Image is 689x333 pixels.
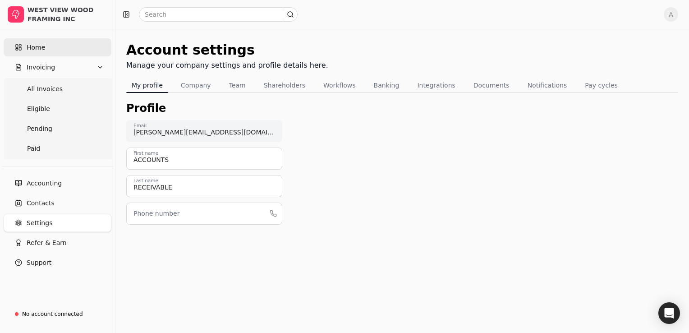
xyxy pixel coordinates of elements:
[4,234,111,252] button: Refer & Earn
[27,199,55,208] span: Contacts
[4,174,111,192] a: Accounting
[5,139,110,157] a: Paid
[28,5,107,23] div: WEST VIEW WOOD FRAMING INC
[22,310,83,318] div: No account connected
[133,122,147,129] label: Email
[258,78,311,92] button: Shareholders
[133,209,179,218] label: Phone number
[175,78,216,92] button: Company
[27,218,52,228] span: Settings
[27,179,62,188] span: Accounting
[27,104,50,114] span: Eligible
[4,38,111,56] a: Home
[27,43,45,52] span: Home
[4,58,111,76] button: Invoicing
[4,306,111,322] a: No account connected
[133,150,158,157] label: First name
[139,7,298,22] input: Search
[579,78,623,92] button: Pay cycles
[368,78,405,92] button: Banking
[5,100,110,118] a: Eligible
[224,78,251,92] button: Team
[318,78,361,92] button: Workflows
[126,40,328,60] div: Account settings
[658,302,680,324] div: Open Intercom Messenger
[27,144,40,153] span: Paid
[27,238,67,248] span: Refer & Earn
[27,84,63,94] span: All Invoices
[126,78,678,93] nav: Tabs
[4,254,111,272] button: Support
[468,78,515,92] button: Documents
[664,7,678,22] button: A
[522,78,573,92] button: Notifications
[126,78,168,92] button: My profile
[4,194,111,212] a: Contacts
[27,63,55,72] span: Invoicing
[133,177,158,185] label: Last name
[5,80,110,98] a: All Invoices
[126,100,678,116] div: Profile
[4,214,111,232] a: Settings
[126,60,328,71] div: Manage your company settings and profile details here.
[5,120,110,138] a: Pending
[27,124,52,134] span: Pending
[412,78,460,92] button: Integrations
[27,258,51,268] span: Support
